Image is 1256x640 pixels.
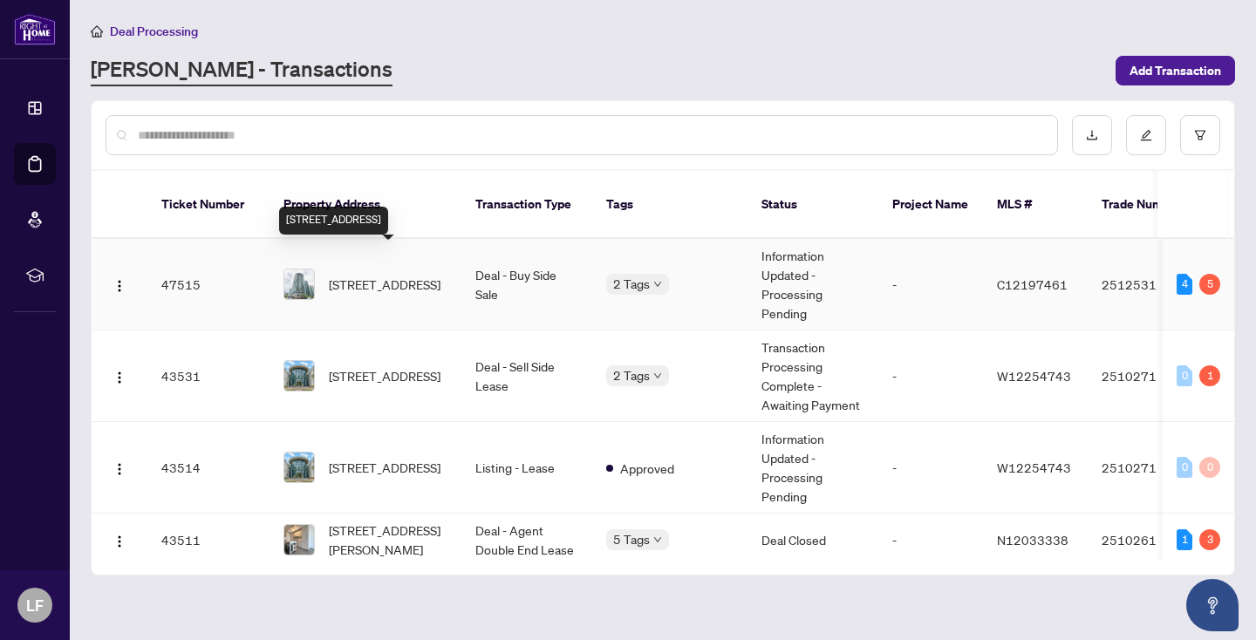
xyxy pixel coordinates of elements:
span: download [1086,129,1098,141]
td: - [878,422,983,514]
th: Tags [592,171,747,239]
div: 0 [1199,457,1220,478]
td: 2510261 [1088,514,1210,567]
span: 5 Tags [613,529,650,549]
img: Logo [113,462,126,476]
span: [STREET_ADDRESS] [329,366,440,385]
span: down [653,371,662,380]
span: down [653,280,662,289]
td: Information Updated - Processing Pending [747,239,878,330]
td: - [878,239,983,330]
div: 1 [1177,529,1192,550]
td: Deal Closed [747,514,878,567]
td: Deal - Sell Side Lease [461,330,592,422]
span: Deal Processing [110,24,198,39]
button: download [1072,115,1112,155]
td: 2510271 [1088,330,1210,422]
span: W12254743 [997,368,1071,384]
td: 43514 [147,422,270,514]
span: W12254743 [997,460,1071,475]
span: Approved [620,459,674,478]
span: home [91,25,103,37]
div: [STREET_ADDRESS] [279,207,388,235]
span: filter [1194,129,1206,141]
span: 2 Tags [613,274,650,294]
td: 2510271 [1088,422,1210,514]
span: down [653,535,662,544]
button: Logo [106,453,133,481]
img: thumbnail-img [284,453,314,482]
button: Add Transaction [1116,56,1235,85]
span: 2 Tags [613,365,650,385]
th: Project Name [878,171,983,239]
th: MLS # [983,171,1088,239]
button: Logo [106,362,133,390]
td: Deal - Buy Side Sale [461,239,592,330]
img: Logo [113,371,126,385]
td: Information Updated - Processing Pending [747,422,878,514]
span: C12197461 [997,276,1068,292]
img: thumbnail-img [284,269,314,299]
td: Deal - Agent Double End Lease [461,514,592,567]
td: Transaction Processing Complete - Awaiting Payment [747,330,878,422]
td: 43511 [147,514,270,567]
span: N12033338 [997,532,1068,548]
button: filter [1180,115,1220,155]
span: LF [26,593,44,617]
img: thumbnail-img [284,525,314,555]
img: Logo [113,279,126,293]
td: 43531 [147,330,270,422]
div: 0 [1177,457,1192,478]
td: - [878,514,983,567]
button: Logo [106,526,133,554]
span: [STREET_ADDRESS][PERSON_NAME] [329,521,447,559]
td: Listing - Lease [461,422,592,514]
div: 0 [1177,365,1192,386]
div: 3 [1199,529,1220,550]
th: Trade Number [1088,171,1210,239]
button: Logo [106,270,133,298]
span: Add Transaction [1130,57,1221,85]
th: Ticket Number [147,171,270,239]
th: Status [747,171,878,239]
th: Property Address [270,171,461,239]
img: Logo [113,534,126,548]
div: 4 [1177,274,1192,295]
td: - [878,330,983,422]
img: thumbnail-img [284,361,314,391]
td: 2512531 [1088,239,1210,330]
span: [STREET_ADDRESS] [329,275,440,294]
td: 47515 [147,239,270,330]
div: 1 [1199,365,1220,386]
th: Transaction Type [461,171,592,239]
button: edit [1126,115,1166,155]
button: Open asap [1186,579,1239,631]
div: 5 [1199,274,1220,295]
a: [PERSON_NAME] - Transactions [91,55,392,86]
span: edit [1140,129,1152,141]
img: logo [14,13,56,45]
span: [STREET_ADDRESS] [329,458,440,477]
